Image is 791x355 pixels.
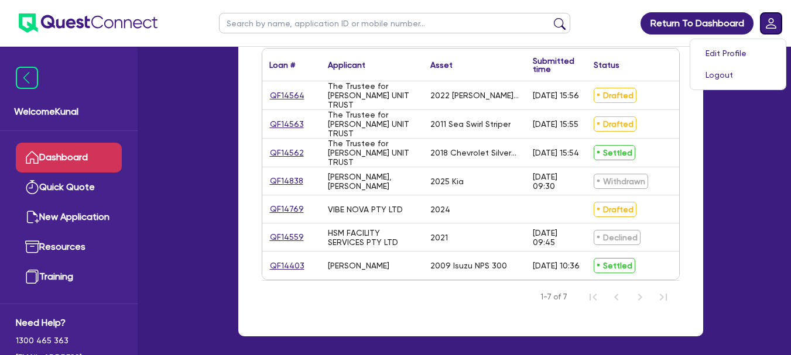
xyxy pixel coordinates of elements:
[328,261,389,270] div: [PERSON_NAME]
[694,64,782,86] a: Logout
[328,228,416,247] div: HSM FACILITY SERVICES PTY LTD
[533,57,574,73] div: Submitted time
[641,12,754,35] a: Return To Dashboard
[269,230,304,244] a: QF14559
[16,173,122,202] a: Quick Quote
[25,180,39,194] img: quick-quote
[16,262,122,292] a: Training
[16,202,122,232] a: New Application
[694,43,782,64] a: Edit Profile
[430,119,511,129] div: 2011 Sea Swirl Striper
[628,285,652,309] button: Next Page
[328,61,365,69] div: Applicant
[594,258,635,273] span: Settled
[269,174,304,188] a: QF14838
[269,146,304,160] a: QF14562
[540,291,567,303] span: 1-7 of 7
[25,240,39,254] img: resources
[269,118,304,131] a: QF14563
[328,81,416,109] div: The Trustee for [PERSON_NAME] UNIT TRUST
[533,261,580,270] div: [DATE] 10:36
[16,335,122,347] span: 1300 465 363
[430,233,448,242] div: 2021
[533,119,578,129] div: [DATE] 15:55
[533,91,579,100] div: [DATE] 15:56
[328,205,403,214] div: VIBE NOVA PTY LTD
[269,89,305,102] a: QF14564
[269,259,305,273] a: QF14403
[581,285,605,309] button: First Page
[430,177,464,186] div: 2025 Kia
[430,261,507,270] div: 2009 Isuzu NPS 300
[430,91,519,100] div: 2022 [PERSON_NAME] R44 RAVEN
[430,148,519,157] div: 2018 Chevrolet Silverado LTZ
[328,172,416,191] div: [PERSON_NAME], [PERSON_NAME]
[430,205,450,214] div: 2024
[25,270,39,284] img: training
[594,61,619,69] div: Status
[594,230,641,245] span: Declined
[269,61,295,69] div: Loan #
[328,139,416,167] div: The Trustee for [PERSON_NAME] UNIT TRUST
[16,232,122,262] a: Resources
[219,13,570,33] input: Search by name, application ID or mobile number...
[594,145,635,160] span: Settled
[25,210,39,224] img: new-application
[16,143,122,173] a: Dashboard
[594,116,636,132] span: Drafted
[533,148,579,157] div: [DATE] 15:54
[16,67,38,89] img: icon-menu-close
[594,88,636,103] span: Drafted
[533,228,580,247] div: [DATE] 09:45
[756,8,786,39] a: Dropdown toggle
[328,110,416,138] div: The Trustee for [PERSON_NAME] UNIT TRUST
[594,202,636,217] span: Drafted
[652,285,675,309] button: Last Page
[14,105,124,119] span: Welcome Kunal
[430,61,453,69] div: Asset
[16,316,122,330] span: Need Help?
[594,174,648,189] span: Withdrawn
[605,285,628,309] button: Previous Page
[533,172,580,191] div: [DATE] 09:30
[19,13,157,33] img: quest-connect-logo-blue
[269,202,304,216] a: QF14769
